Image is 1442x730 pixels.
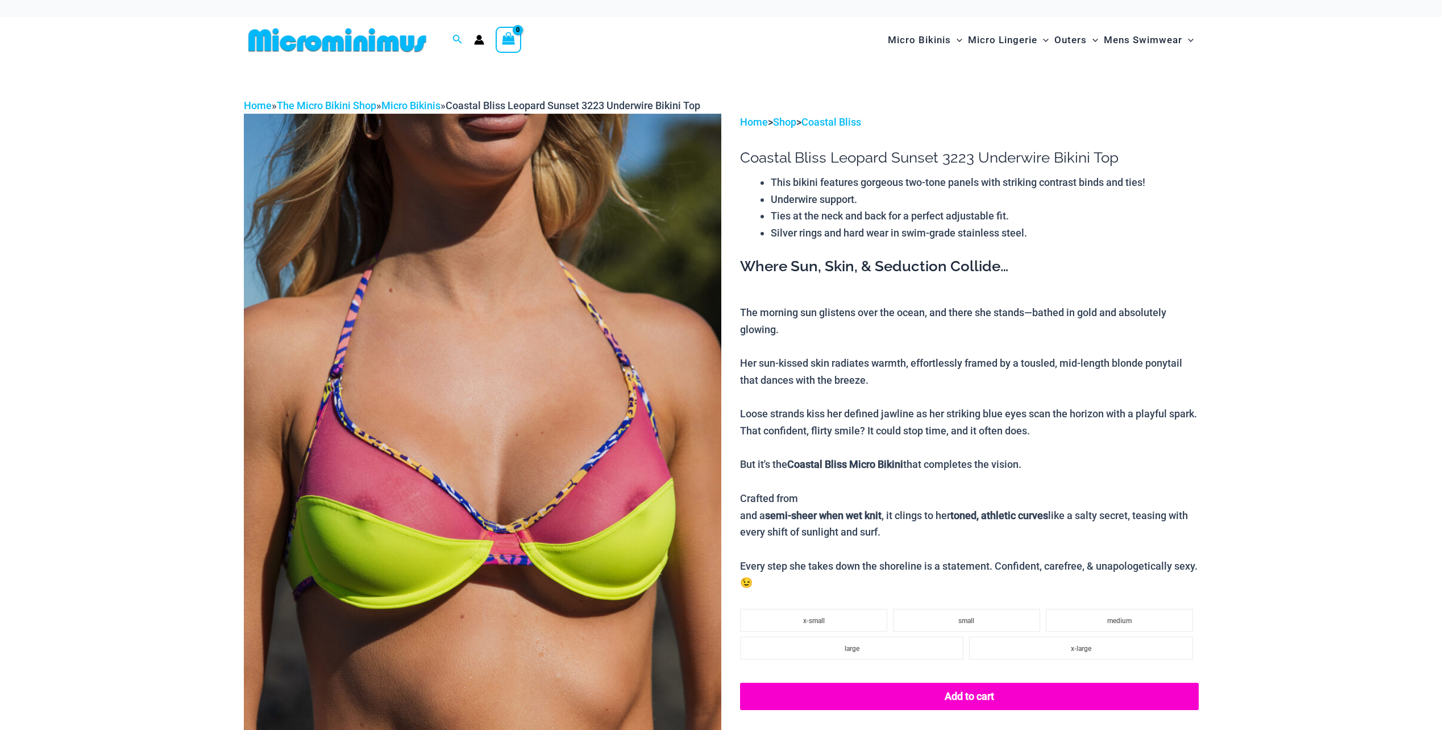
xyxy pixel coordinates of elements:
span: small [958,617,974,625]
span: x-large [1071,645,1091,653]
a: Search icon link [452,33,463,47]
a: Micro LingerieMenu ToggleMenu Toggle [965,23,1052,57]
span: large [845,645,859,653]
a: The Micro Bikini Shop [277,99,376,111]
a: Account icon link [474,35,484,45]
p: The morning sun glistens over the ocean, and there she stands—bathed in gold and absolutely glowi... [740,304,1198,591]
span: Menu Toggle [1037,26,1049,55]
li: x-large [969,637,1192,660]
span: medium [1107,617,1132,625]
li: small [893,609,1040,632]
a: Home [244,99,272,111]
li: Ties at the neck and back for a perfect adjustable fit. [771,208,1198,225]
span: Outers [1054,26,1087,55]
a: Mens SwimwearMenu ToggleMenu Toggle [1101,23,1196,57]
a: Micro BikinisMenu ToggleMenu Toggle [885,23,965,57]
span: Menu Toggle [1087,26,1098,55]
span: Menu Toggle [951,26,962,55]
li: Silver rings and hard wear in swim-grade stainless steel. [771,225,1198,242]
a: Home [740,116,768,128]
b: semi-sheer when wet knit [765,509,882,521]
li: This bikini features gorgeous two-tone panels with striking contrast binds and ties! [771,174,1198,191]
span: Micro Bikinis [888,26,951,55]
span: Coastal Bliss Leopard Sunset 3223 Underwire Bikini Top [446,99,700,111]
a: View Shopping Cart, empty [496,27,522,53]
button: Add to cart [740,683,1198,710]
img: MM SHOP LOGO FLAT [244,27,431,53]
span: » » » [244,99,700,111]
li: Underwire support. [771,191,1198,208]
div: and a , it clings to her like a salty secret, teasing with every shift of sunlight and surf. Ever... [740,507,1198,592]
a: Micro Bikinis [381,99,441,111]
span: Menu Toggle [1182,26,1194,55]
span: Mens Swimwear [1104,26,1182,55]
p: > > [740,114,1198,131]
h1: Coastal Bliss Leopard Sunset 3223 Underwire Bikini Top [740,149,1198,167]
h3: Where Sun, Skin, & Seduction Collide… [740,257,1198,276]
span: x-small [803,617,825,625]
a: OutersMenu ToggleMenu Toggle [1052,23,1101,57]
nav: Site Navigation [883,21,1199,59]
li: medium [1046,609,1193,632]
a: Coastal Bliss [801,116,861,128]
li: x-small [740,609,887,632]
b: toned, athletic curves [950,509,1048,521]
b: Coastal Bliss Micro Bikini [787,458,903,470]
li: large [740,637,963,660]
span: Micro Lingerie [968,26,1037,55]
a: Shop [773,116,796,128]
